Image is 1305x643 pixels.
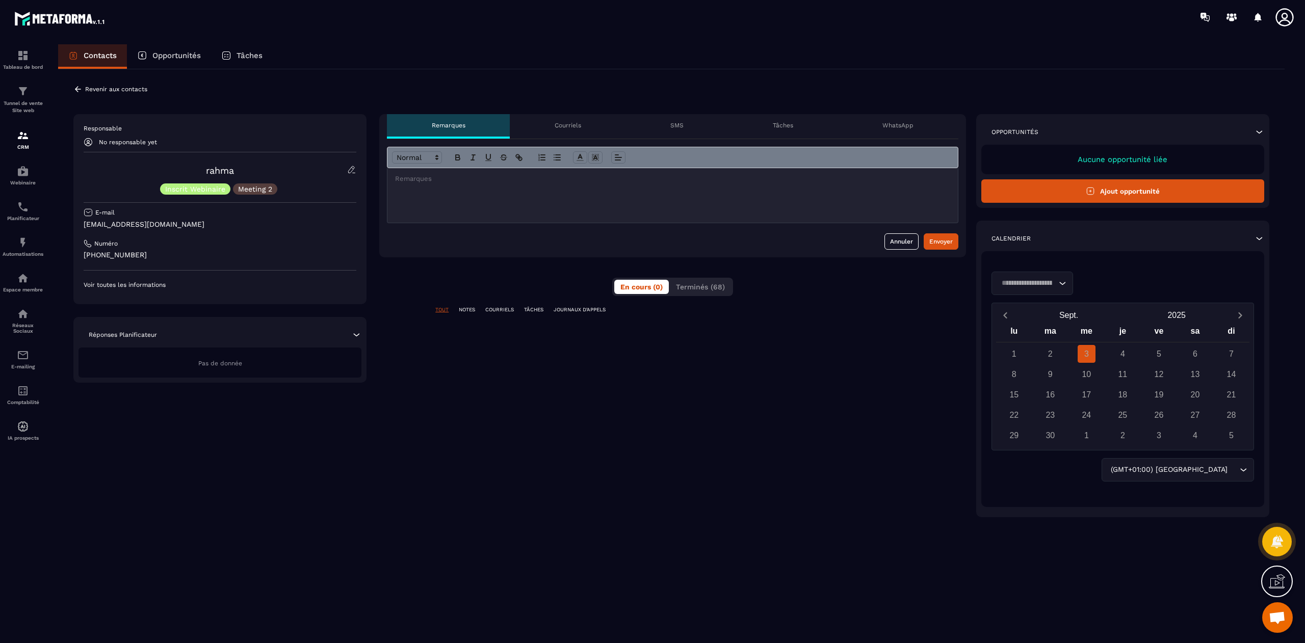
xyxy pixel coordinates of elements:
[1005,406,1023,424] div: 22
[1222,426,1240,444] div: 5
[929,236,953,247] div: Envoyer
[3,180,43,185] p: Webinaire
[3,399,43,405] p: Comptabilité
[17,201,29,213] img: scheduler
[17,236,29,249] img: automations
[1114,345,1132,363] div: 4
[84,51,117,60] p: Contacts
[882,121,913,129] p: WhatsApp
[1015,306,1123,324] button: Open months overlay
[1108,464,1230,475] span: (GMT+01:00) [GEOGRAPHIC_DATA]
[676,283,725,291] span: Terminés (68)
[14,9,106,28] img: logo
[1041,345,1059,363] div: 2
[1041,426,1059,444] div: 30
[84,220,356,229] p: [EMAIL_ADDRESS][DOMAIN_NAME]
[3,341,43,377] a: emailemailE-mailing
[1150,345,1168,363] div: 5
[95,208,115,217] p: E-mail
[1231,308,1249,322] button: Next month
[1114,406,1132,424] div: 25
[996,308,1015,322] button: Previous month
[998,278,1056,289] input: Search for option
[991,234,1031,243] p: Calendrier
[3,435,43,441] p: IA prospects
[773,121,793,129] p: Tâches
[996,324,1032,342] div: lu
[620,283,663,291] span: En cours (0)
[991,155,1254,164] p: Aucune opportunité liée
[996,324,1249,444] div: Calendar wrapper
[1150,365,1168,383] div: 12
[670,280,731,294] button: Terminés (68)
[1078,406,1095,424] div: 24
[1230,464,1237,475] input: Search for option
[524,306,543,313] p: TÂCHES
[206,165,234,176] a: rahma
[17,129,29,142] img: formation
[1032,324,1068,342] div: ma
[1186,426,1204,444] div: 4
[238,185,272,193] p: Meeting 2
[614,280,669,294] button: En cours (0)
[1102,458,1254,481] div: Search for option
[1078,386,1095,404] div: 17
[127,44,211,69] a: Opportunités
[3,144,43,150] p: CRM
[981,179,1264,203] button: Ajout opportunité
[85,86,147,93] p: Revenir aux contacts
[1222,345,1240,363] div: 7
[152,51,201,60] p: Opportunités
[3,300,43,341] a: social-networksocial-networkRéseaux Sociaux
[1123,306,1231,324] button: Open years overlay
[1186,365,1204,383] div: 13
[237,51,263,60] p: Tâches
[1262,602,1293,633] a: Ouvrir le chat
[211,44,273,69] a: Tâches
[1005,386,1023,404] div: 15
[1041,386,1059,404] div: 16
[1141,324,1177,342] div: ve
[17,420,29,433] img: automations
[1105,324,1141,342] div: je
[3,229,43,264] a: automationsautomationsAutomatisations
[3,157,43,193] a: automationsautomationsWebinaire
[3,42,43,77] a: formationformationTableau de bord
[1068,324,1105,342] div: me
[3,64,43,70] p: Tableau de bord
[3,364,43,369] p: E-mailing
[884,233,919,250] button: Annuler
[17,85,29,97] img: formation
[1213,324,1249,342] div: di
[1222,386,1240,404] div: 21
[3,251,43,257] p: Automatisations
[1114,365,1132,383] div: 11
[991,128,1038,136] p: Opportunités
[1005,426,1023,444] div: 29
[17,349,29,361] img: email
[84,124,356,132] p: Responsable
[924,233,958,250] button: Envoyer
[1222,365,1240,383] div: 14
[1005,365,1023,383] div: 8
[459,306,475,313] p: NOTES
[670,121,684,129] p: SMS
[432,121,465,129] p: Remarques
[991,272,1073,295] div: Search for option
[1114,426,1132,444] div: 2
[1222,406,1240,424] div: 28
[1078,426,1095,444] div: 1
[1041,365,1059,383] div: 9
[3,287,43,292] p: Espace membre
[17,49,29,62] img: formation
[3,77,43,122] a: formationformationTunnel de vente Site web
[84,281,356,289] p: Voir toutes les informations
[99,139,157,146] p: No responsable yet
[198,360,242,367] span: Pas de donnée
[1150,426,1168,444] div: 3
[1150,386,1168,404] div: 19
[3,193,43,229] a: schedulerschedulerPlanificateur
[1150,406,1168,424] div: 26
[17,272,29,284] img: automations
[3,216,43,221] p: Planificateur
